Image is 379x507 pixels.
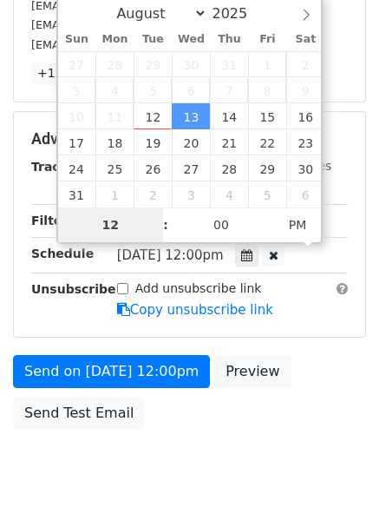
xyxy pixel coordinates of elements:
span: August 5, 2025 [134,77,172,103]
input: Year [207,5,270,22]
strong: Unsubscribe [31,282,116,296]
span: August 8, 2025 [248,77,286,103]
span: Mon [95,34,134,45]
label: Add unsubscribe link [135,280,262,298]
span: August 6, 2025 [172,77,210,103]
span: August 15, 2025 [248,103,286,129]
span: Sun [58,34,96,45]
span: Thu [210,34,248,45]
span: Sat [286,34,324,45]
input: Hour [58,207,164,242]
span: August 24, 2025 [58,155,96,181]
strong: Filters [31,214,75,227]
a: +12 more [31,63,104,84]
span: August 17, 2025 [58,129,96,155]
span: August 10, 2025 [58,103,96,129]
a: Send Test Email [13,397,145,430]
span: August 31, 2025 [58,181,96,207]
span: July 30, 2025 [172,51,210,77]
span: August 9, 2025 [286,77,324,103]
span: July 27, 2025 [58,51,96,77]
span: August 16, 2025 [286,103,324,129]
span: September 4, 2025 [210,181,248,207]
span: August 4, 2025 [95,77,134,103]
span: August 21, 2025 [210,129,248,155]
span: August 25, 2025 [95,155,134,181]
a: Send on [DATE] 12:00pm [13,355,210,388]
span: September 3, 2025 [172,181,210,207]
span: July 31, 2025 [210,51,248,77]
strong: Tracking [31,160,89,174]
span: August 27, 2025 [172,155,210,181]
span: : [163,207,168,242]
span: August 7, 2025 [210,77,248,103]
span: September 1, 2025 [95,181,134,207]
span: August 20, 2025 [172,129,210,155]
span: August 3, 2025 [58,77,96,103]
input: Minute [168,207,274,242]
span: September 2, 2025 [134,181,172,207]
span: August 22, 2025 [248,129,286,155]
span: Click to toggle [274,207,322,242]
span: July 28, 2025 [95,51,134,77]
iframe: Chat Widget [292,424,379,507]
span: July 29, 2025 [134,51,172,77]
span: Tue [134,34,172,45]
a: Copy unsubscribe link [117,302,273,318]
span: August 1, 2025 [248,51,286,77]
span: Wed [172,34,210,45]
small: [EMAIL_ADDRESS][DOMAIN_NAME] [31,38,225,51]
span: September 6, 2025 [286,181,324,207]
a: Preview [214,355,291,388]
span: August 12, 2025 [134,103,172,129]
strong: Schedule [31,247,94,260]
span: [DATE] 12:00pm [117,247,224,263]
span: August 14, 2025 [210,103,248,129]
span: August 30, 2025 [286,155,324,181]
span: August 18, 2025 [95,129,134,155]
span: August 13, 2025 [172,103,210,129]
span: Fri [248,34,286,45]
span: August 26, 2025 [134,155,172,181]
span: August 29, 2025 [248,155,286,181]
span: August 23, 2025 [286,129,324,155]
h5: Advanced [31,129,348,148]
span: August 28, 2025 [210,155,248,181]
span: August 11, 2025 [95,103,134,129]
span: September 5, 2025 [248,181,286,207]
span: August 19, 2025 [134,129,172,155]
span: August 2, 2025 [286,51,324,77]
small: [EMAIL_ADDRESS][DOMAIN_NAME] [31,18,225,31]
